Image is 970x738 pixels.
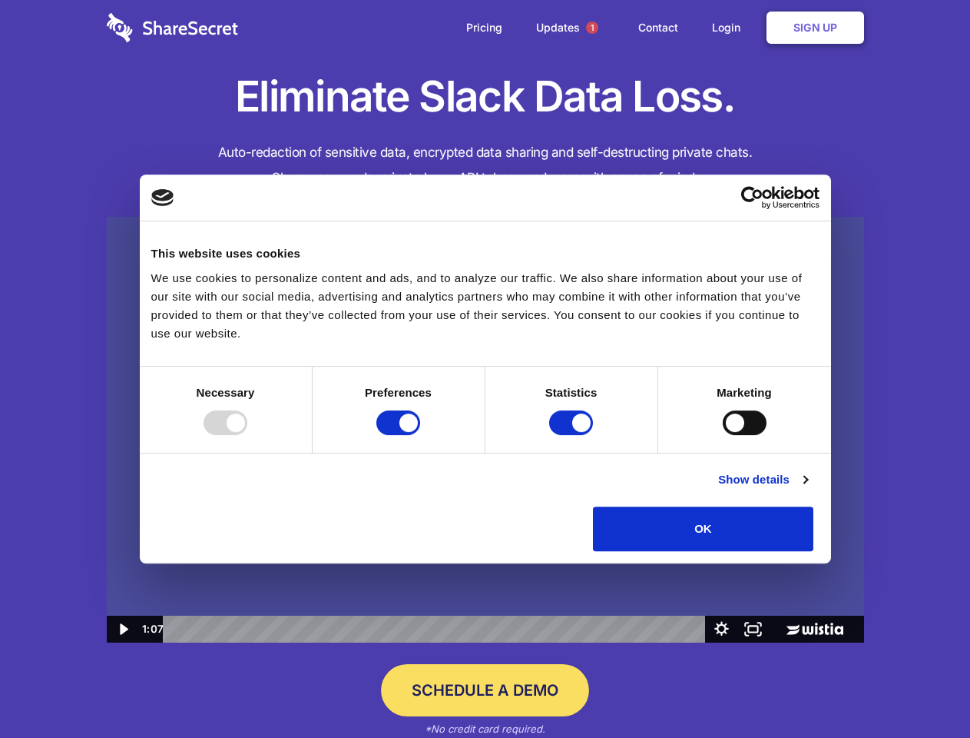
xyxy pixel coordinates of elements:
strong: Statistics [545,386,598,399]
em: *No credit card required. [425,723,545,735]
button: Show settings menu [706,616,737,643]
div: We use cookies to personalize content and ads, and to analyze our traffic. We also share informat... [151,269,819,343]
a: Login [697,4,763,52]
button: OK [593,507,813,551]
h4: Auto-redaction of sensitive data, encrypted data sharing and self-destructing private chats. Shar... [107,140,864,191]
strong: Marketing [717,386,772,399]
a: Pricing [451,4,518,52]
strong: Preferences [365,386,432,399]
div: This website uses cookies [151,244,819,263]
a: Contact [623,4,694,52]
a: Show details [718,470,807,489]
img: Sharesecret [107,217,864,643]
span: 1 [586,22,598,34]
h1: Eliminate Slack Data Loss. [107,69,864,125]
button: Play Video [107,616,138,643]
img: logo [151,189,174,206]
button: Fullscreen [737,616,769,643]
a: Schedule a Demo [381,664,589,716]
a: Sign Up [766,12,864,44]
a: Usercentrics Cookiebot - opens in a new window [685,186,819,209]
img: logo-wordmark-white-trans-d4663122ce5f474addd5e946df7df03e33cb6a1c49d2221995e7729f52c070b2.svg [107,13,238,42]
strong: Necessary [197,386,255,399]
div: Playbar [175,616,698,643]
a: Wistia Logo -- Learn More [769,616,863,643]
